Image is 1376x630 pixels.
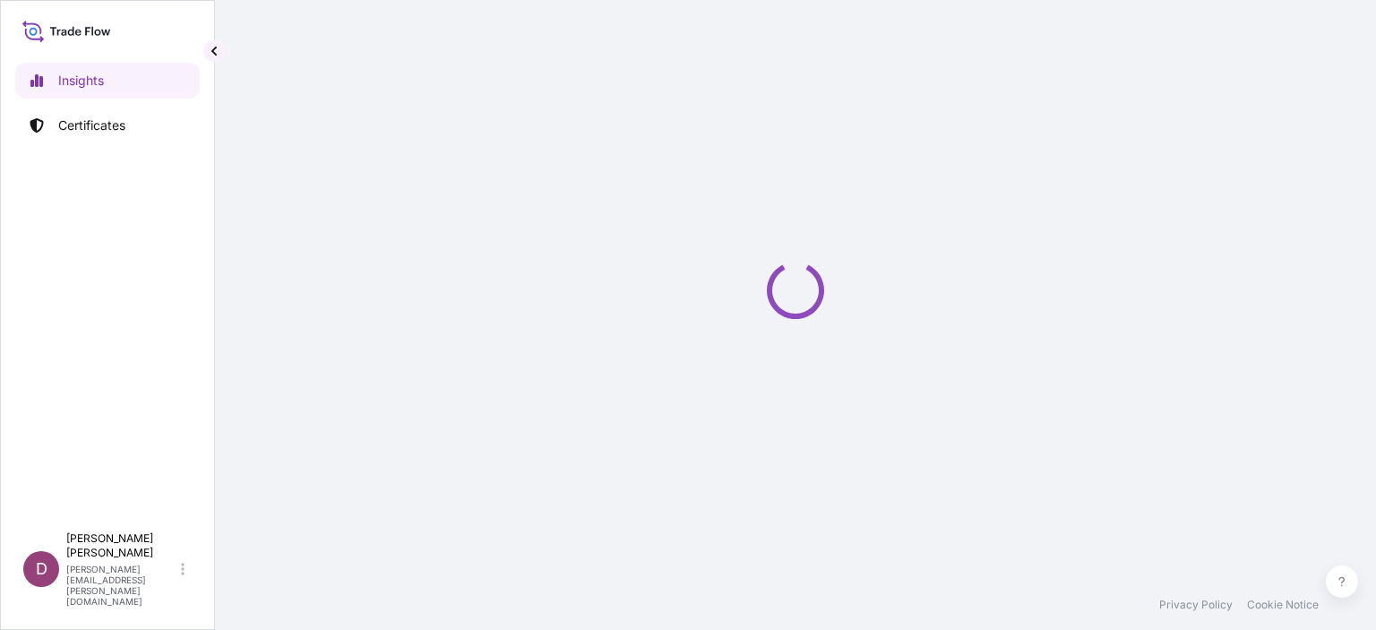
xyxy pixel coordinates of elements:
p: [PERSON_NAME] [PERSON_NAME] [66,531,177,560]
a: Certificates [15,108,200,143]
a: Privacy Policy [1159,598,1233,612]
p: Certificates [58,117,125,134]
p: [PERSON_NAME][EMAIL_ADDRESS][PERSON_NAME][DOMAIN_NAME] [66,564,177,607]
a: Cookie Notice [1247,598,1319,612]
span: D [36,560,47,578]
p: Insights [58,72,104,90]
a: Insights [15,63,200,99]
